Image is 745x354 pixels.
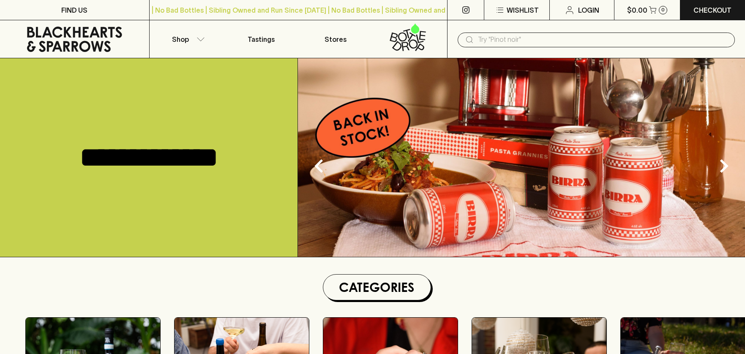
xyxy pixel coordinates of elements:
[661,8,665,12] p: 0
[150,20,224,58] button: Shop
[298,58,745,257] img: optimise
[172,34,189,44] p: Shop
[707,149,741,183] button: Next
[61,5,87,15] p: FIND US
[325,34,347,44] p: Stores
[224,20,298,58] a: Tastings
[627,5,647,15] p: $0.00
[507,5,539,15] p: Wishlist
[327,278,427,297] h1: Categories
[578,5,599,15] p: Login
[302,149,336,183] button: Previous
[478,33,728,46] input: Try "Pinot noir"
[298,20,373,58] a: Stores
[248,34,275,44] p: Tastings
[693,5,731,15] p: Checkout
